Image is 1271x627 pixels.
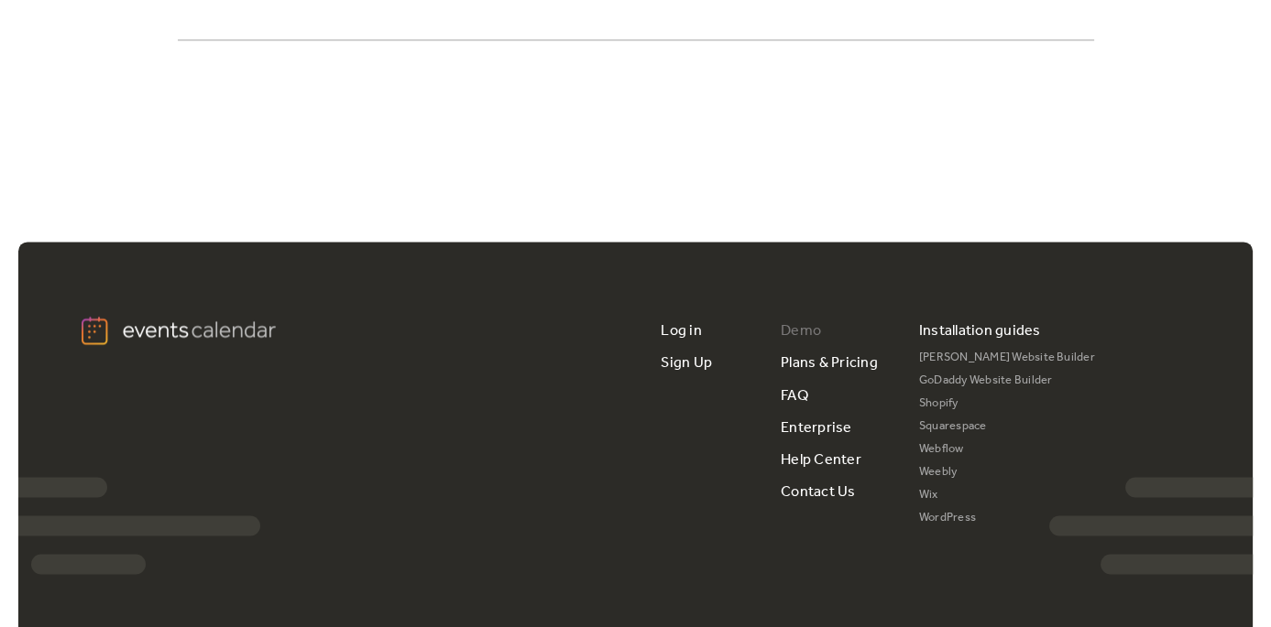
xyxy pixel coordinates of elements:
a: Weebly [919,461,1095,484]
a: [PERSON_NAME] Website Builder [919,347,1095,370]
a: Webflow [919,438,1095,461]
a: GoDaddy Website Builder [919,370,1095,393]
a: Enterprise [781,412,851,444]
a: Log in [661,315,701,347]
a: Demo [781,315,821,347]
a: Contact Us [781,476,855,508]
a: WordPress [919,507,1095,530]
a: Shopify [919,393,1095,416]
div: Installation guides [919,315,1041,347]
a: Plans & Pricing [781,347,878,379]
a: FAQ [781,380,808,412]
a: Help Center [781,444,861,476]
a: Sign Up [661,347,712,379]
a: Wix [919,484,1095,507]
a: Squarespace [919,416,1095,438]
